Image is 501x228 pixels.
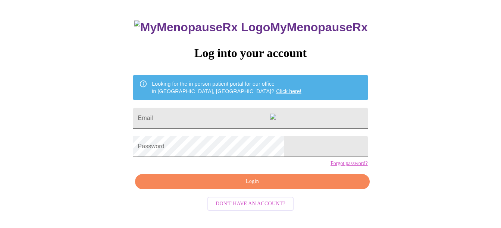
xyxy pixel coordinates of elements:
img: MyMenopauseRx Logo [134,20,270,34]
button: Login [135,174,369,189]
h3: MyMenopauseRx [134,20,368,34]
span: Don't have an account? [216,199,285,209]
div: Looking for the in person patient portal for our office in [GEOGRAPHIC_DATA], [GEOGRAPHIC_DATA]? [152,77,301,98]
span: Login [144,177,361,186]
a: Click here! [276,88,301,94]
h3: Log into your account [133,46,367,60]
img: productIconColored.f2433d9a.svg [270,114,276,123]
a: Don't have an account? [206,200,295,206]
a: Forgot password? [331,161,368,167]
button: Don't have an account? [207,197,294,211]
